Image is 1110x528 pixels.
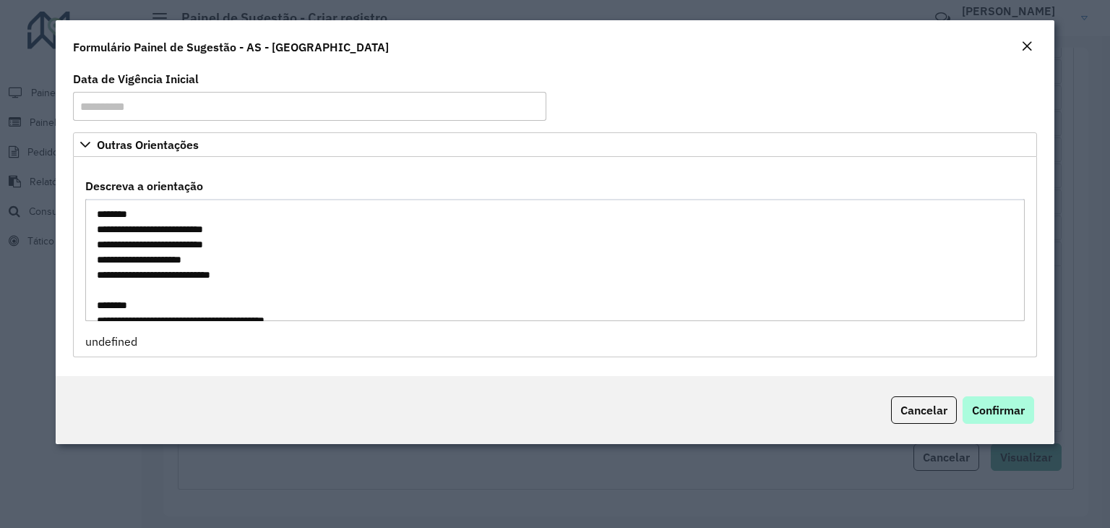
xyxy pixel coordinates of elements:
button: Close [1017,38,1037,56]
span: Cancelar [900,403,947,417]
button: Cancelar [891,396,957,424]
label: Descreva a orientação [85,177,203,195]
a: Outras Orientações [73,132,1037,157]
span: Outras Orientações [97,139,199,150]
em: Fechar [1021,41,1033,52]
h4: Formulário Painel de Sugestão - AS - [GEOGRAPHIC_DATA] [73,38,389,56]
div: Outras Orientações [73,157,1037,357]
span: undefined [85,334,137,349]
span: Confirmar [972,403,1025,417]
label: Data de Vigência Inicial [73,70,199,88]
button: Confirmar [963,396,1034,424]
